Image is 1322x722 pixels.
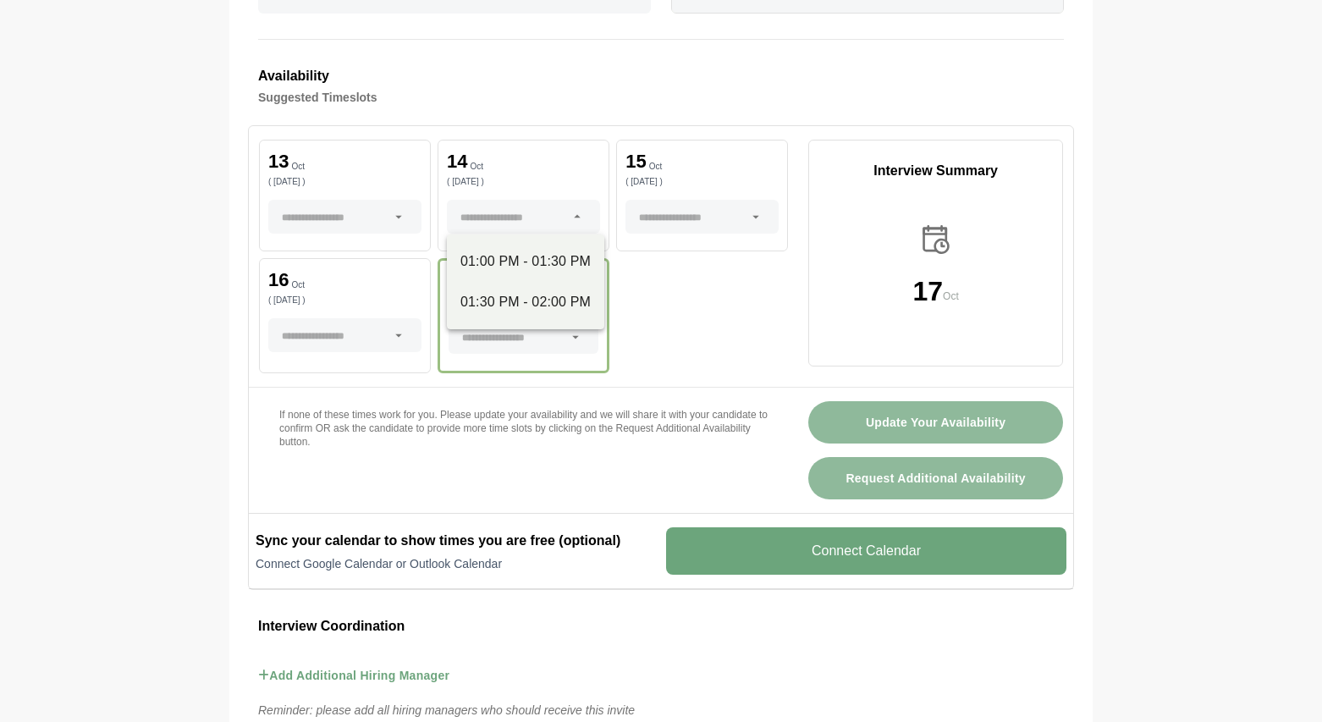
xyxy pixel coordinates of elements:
p: Oct [649,163,663,171]
p: Interview Summary [809,161,1062,181]
p: ( [DATE] ) [449,298,598,306]
p: Oct [291,163,305,171]
button: Add Additional Hiring Manager [258,651,449,700]
p: 17 [913,278,944,305]
p: Oct [943,288,959,305]
p: ( [DATE] ) [625,178,779,186]
h2: Sync your calendar to show times you are free (optional) [256,531,656,551]
p: 15 [625,152,646,171]
p: If none of these times work for you. Please update your availability and we will share it with yo... [279,408,768,449]
p: Reminder: please add all hiring managers who should receive this invite [248,700,1074,720]
p: 17 [449,273,469,291]
p: ( [DATE] ) [268,296,421,305]
p: 16 [268,271,289,289]
button: Request Additional Availability [808,457,1063,499]
p: ( [DATE] ) [447,178,600,186]
h3: Interview Coordination [258,615,1064,637]
p: 14 [447,152,467,171]
p: 13 [268,152,289,171]
p: ( [DATE] ) [268,178,421,186]
p: Connect Google Calendar or Outlook Calendar [256,555,656,572]
p: Oct [471,163,484,171]
button: Update Your Availability [808,401,1063,444]
h3: Availability [258,65,1064,87]
v-button: Connect Calendar [666,527,1066,575]
p: Oct [291,281,305,289]
h4: Suggested Timeslots [258,87,1064,107]
p: Oct [472,283,486,291]
img: calender [918,222,954,257]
